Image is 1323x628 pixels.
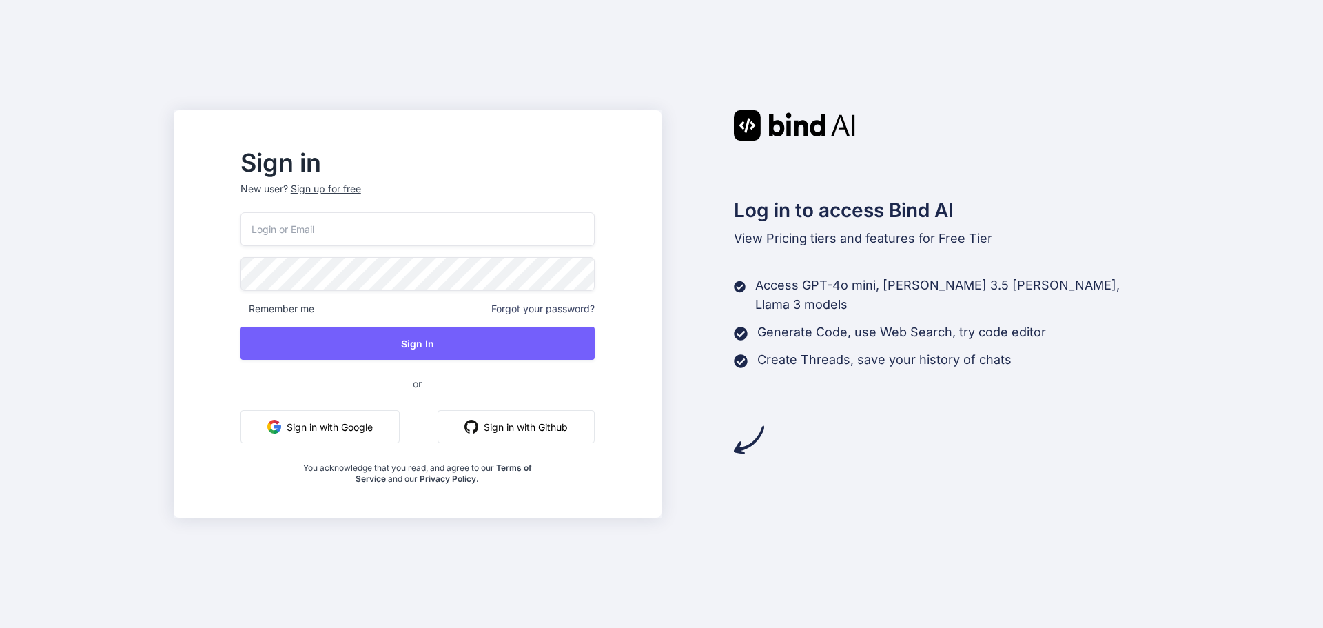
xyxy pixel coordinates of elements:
p: Generate Code, use Web Search, try code editor [757,323,1046,342]
img: arrow [734,425,764,455]
h2: Log in to access Bind AI [734,196,1150,225]
span: Forgot your password? [491,302,595,316]
p: Create Threads, save your history of chats [757,350,1012,369]
span: Remember me [240,302,314,316]
img: google [267,420,281,434]
img: Bind AI logo [734,110,855,141]
input: Login or Email [240,212,595,246]
img: github [464,420,478,434]
div: You acknowledge that you read, and agree to our and our [299,454,535,485]
p: tiers and features for Free Tier [734,229,1150,248]
p: Access GPT-4o mini, [PERSON_NAME] 3.5 [PERSON_NAME], Llama 3 models [755,276,1149,314]
p: New user? [240,182,595,212]
h2: Sign in [240,152,595,174]
a: Terms of Service [356,463,532,484]
span: View Pricing [734,231,807,245]
span: or [358,367,477,401]
button: Sign in with Github [438,410,595,443]
button: Sign In [240,327,595,360]
a: Privacy Policy. [420,474,479,484]
div: Sign up for free [291,182,361,196]
button: Sign in with Google [240,410,400,443]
